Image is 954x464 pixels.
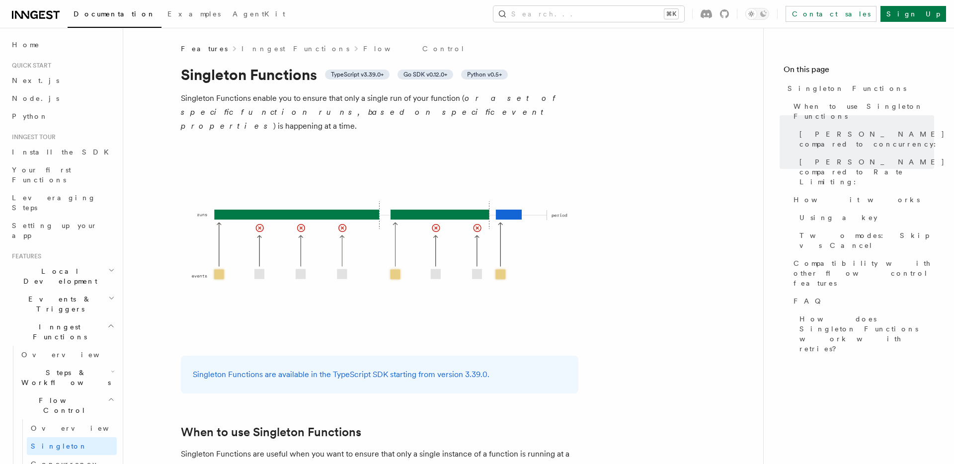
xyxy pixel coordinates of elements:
[799,129,945,149] span: [PERSON_NAME] compared to concurrency:
[17,364,117,391] button: Steps & Workflows
[8,290,117,318] button: Events & Triggers
[8,266,108,286] span: Local Development
[745,8,769,20] button: Toggle dark mode
[161,3,227,27] a: Examples
[8,252,41,260] span: Features
[181,425,361,439] a: When to use Singleton Functions
[31,442,87,450] span: Singleton
[403,71,447,78] span: Go SDK v0.12.0+
[799,157,945,187] span: [PERSON_NAME] compared to Rate Limiting:
[8,161,117,189] a: Your first Functions
[8,262,117,290] button: Local Development
[8,143,117,161] a: Install the SDK
[493,6,684,22] button: Search...⌘K
[795,153,934,191] a: [PERSON_NAME] compared to Rate Limiting:
[795,227,934,254] a: Two modes: Skip vs Cancel
[181,93,560,131] em: or a set of specific function runs, based on specific event properties
[790,292,934,310] a: FAQ
[788,83,906,93] span: Singleton Functions
[181,91,578,133] p: Singleton Functions enable you to ensure that only a single run of your function ( ) is happening...
[8,107,117,125] a: Python
[664,9,678,19] kbd: ⌘K
[17,346,117,364] a: Overview
[21,351,124,359] span: Overview
[31,424,133,432] span: Overview
[794,258,934,288] span: Compatibility with other flow control features
[790,97,934,125] a: When to use Singleton Functions
[790,254,934,292] a: Compatibility with other flow control features
[17,391,117,419] button: Flow Control
[27,419,117,437] a: Overview
[8,318,117,346] button: Inngest Functions
[467,71,502,78] span: Python v0.5+
[12,94,59,102] span: Node.js
[27,437,117,455] a: Singleton
[8,294,108,314] span: Events & Triggers
[227,3,291,27] a: AgentKit
[794,195,920,205] span: How it works
[12,148,115,156] span: Install the SDK
[794,101,934,121] span: When to use Singleton Functions
[8,62,51,70] span: Quick start
[181,66,578,83] h1: Singleton Functions
[8,72,117,89] a: Next.js
[8,89,117,107] a: Node.js
[363,44,465,54] a: Flow Control
[241,44,349,54] a: Inngest Functions
[12,194,96,212] span: Leveraging Steps
[795,310,934,358] a: How does Singleton Functions work with retries?
[12,40,40,50] span: Home
[12,222,97,239] span: Setting up your app
[794,296,826,306] span: FAQ
[795,209,934,227] a: Using a key
[784,64,934,79] h4: On this page
[12,77,59,84] span: Next.js
[8,322,107,342] span: Inngest Functions
[799,314,934,354] span: How does Singleton Functions work with retries?
[8,189,117,217] a: Leveraging Steps
[12,112,48,120] span: Python
[17,368,111,387] span: Steps & Workflows
[68,3,161,28] a: Documentation
[181,44,228,54] span: Features
[74,10,156,18] span: Documentation
[799,213,877,223] span: Using a key
[17,395,108,415] span: Flow Control
[790,191,934,209] a: How it works
[167,10,221,18] span: Examples
[795,125,934,153] a: [PERSON_NAME] compared to concurrency:
[799,231,934,250] span: Two modes: Skip vs Cancel
[181,145,578,344] img: Singleton Functions only process one run at a time.
[786,6,876,22] a: Contact sales
[8,217,117,244] a: Setting up your app
[12,166,71,184] span: Your first Functions
[880,6,946,22] a: Sign Up
[233,10,285,18] span: AgentKit
[8,36,117,54] a: Home
[331,71,384,78] span: TypeScript v3.39.0+
[8,133,56,141] span: Inngest tour
[784,79,934,97] a: Singleton Functions
[193,368,566,382] p: Singleton Functions are available in the TypeScript SDK starting from version 3.39.0.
